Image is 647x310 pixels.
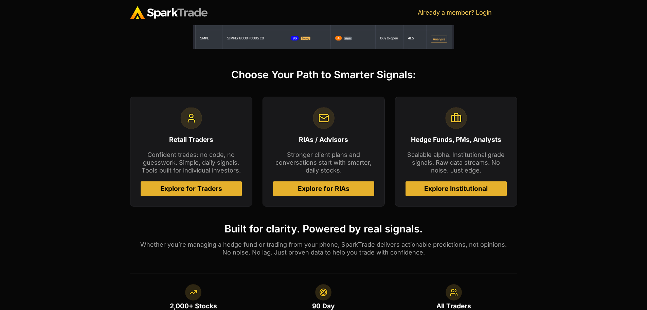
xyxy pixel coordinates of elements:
[418,9,492,16] a: Already a member? Login
[411,135,501,144] span: Hedge Funds, PMs, Analysts
[273,181,374,196] a: Explore for RIAs
[298,185,349,192] span: Explore for RIAs
[406,181,507,196] a: Explore Institutional
[130,69,517,80] h3: Choose Your Path to Smarter Signals:
[273,151,374,175] p: Stronger client plans and conversations start with smarter, daily stocks.
[170,302,217,310] span: 2,000+ Stocks
[160,185,222,192] span: Explore for Traders
[406,151,507,175] p: Scalable alpha. Institutional grade signals. Raw data streams. No noise. Just edge.
[169,135,213,144] span: Retail Traders
[141,181,242,196] a: Explore for Traders
[312,302,335,310] span: 90 Day
[299,135,348,144] span: RIAs / Advisors
[424,185,488,192] span: Explore Institutional
[141,151,242,175] p: Confident trades: no code, no guesswork. Simple, daily signals. Tools built for individual invest...
[130,241,517,257] p: Whether you’re managing a hedge fund or trading from your phone, SparkTrade delivers actionable p...
[130,224,517,234] h4: Built for clarity. Powered by real signals.
[436,302,471,310] span: All Traders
